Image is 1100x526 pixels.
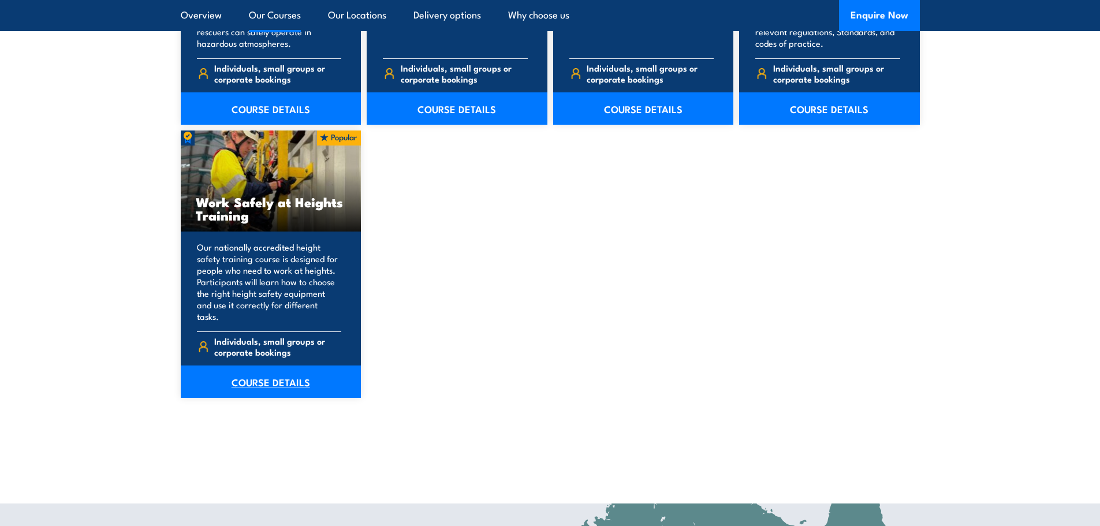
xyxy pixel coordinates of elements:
span: Individuals, small groups or corporate bookings [214,335,341,357]
a: COURSE DETAILS [181,92,361,125]
span: Individuals, small groups or corporate bookings [401,62,528,84]
span: Individuals, small groups or corporate bookings [773,62,900,84]
a: COURSE DETAILS [553,92,734,125]
a: COURSE DETAILS [367,92,547,125]
span: Individuals, small groups or corporate bookings [587,62,714,84]
h3: Work Safely at Heights Training [196,195,346,222]
a: COURSE DETAILS [739,92,920,125]
span: Individuals, small groups or corporate bookings [214,62,341,84]
p: Our nationally accredited height safety training course is designed for people who need to work a... [197,241,342,322]
a: COURSE DETAILS [181,365,361,398]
